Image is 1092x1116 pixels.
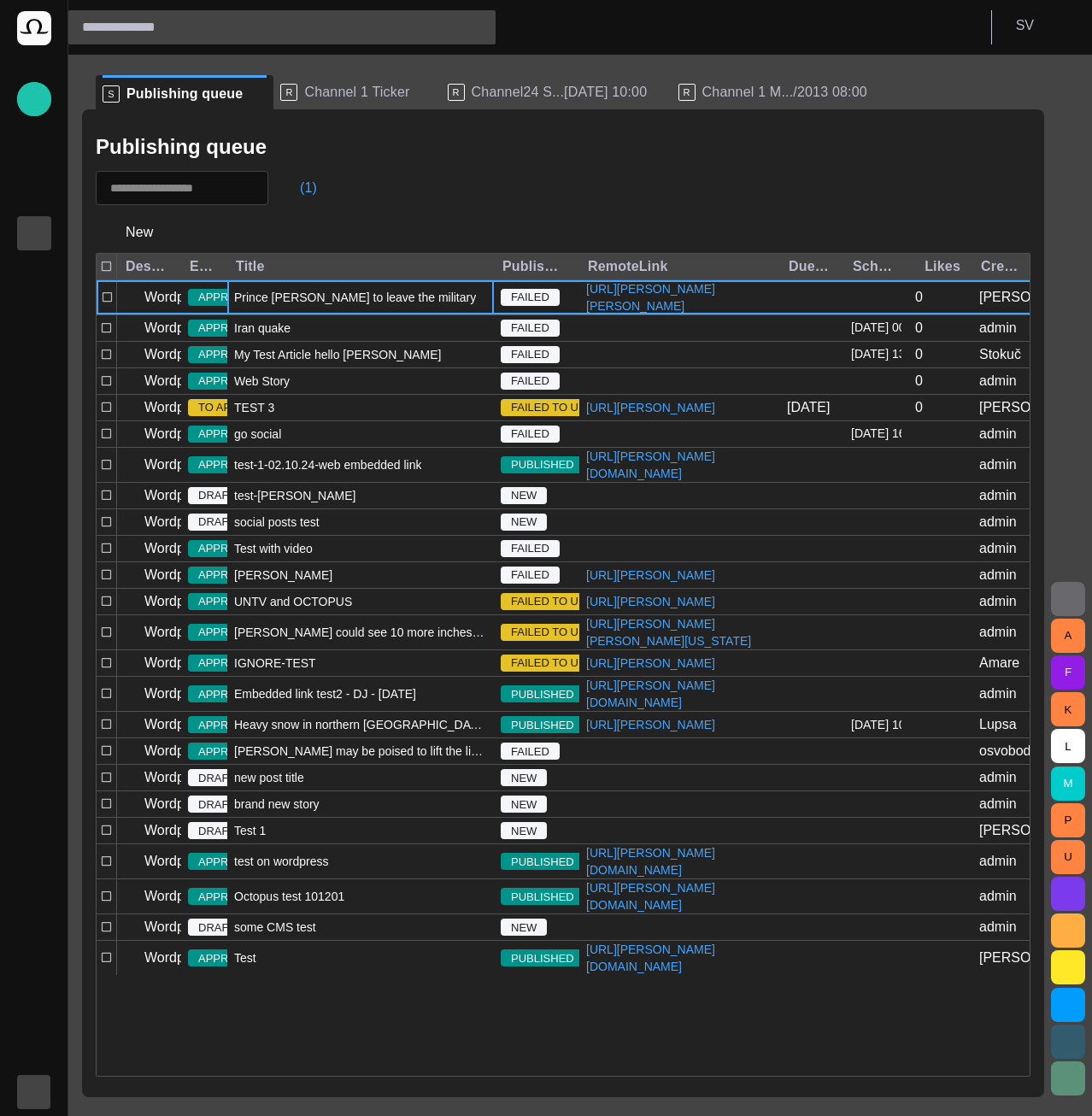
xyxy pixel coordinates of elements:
[851,342,901,367] div: 20/08 13:52
[144,886,265,907] p: Wordpress Reunion
[234,514,320,531] span: social posts test
[188,919,245,937] span: DRAFT
[579,716,722,733] a: [URL][PERSON_NAME]
[579,941,780,975] a: [URL][PERSON_NAME][DOMAIN_NAME]
[24,189,44,209] span: Story folders
[501,540,560,557] span: FAILED
[979,623,1017,642] div: admin
[579,655,722,672] a: [URL][PERSON_NAME]
[501,593,648,610] span: FAILED TO UN-PUBLISH
[1051,840,1085,874] button: U
[915,319,923,338] div: 0
[234,822,266,839] span: Test 1
[501,320,560,337] span: FAILED
[96,75,273,109] div: SPublishing queue
[501,770,547,787] span: NEW
[501,456,584,473] span: PUBLISHED
[579,844,780,878] a: [URL][PERSON_NAME][DOMAIN_NAME]
[501,823,547,840] span: NEW
[144,455,265,475] p: Wordpress Reunion
[979,684,1017,703] div: admin
[24,360,44,380] span: Media-test with filter
[24,223,44,240] p: Publishing queue
[979,654,1019,673] div: Amare
[1051,729,1085,763] button: L
[787,398,830,417] div: 03/03/2016
[234,373,290,390] span: Web Story
[234,540,313,557] span: Test with video
[188,320,270,337] span: APPROVED
[979,398,1030,417] div: Carole
[17,558,51,592] div: AI Assistant
[24,428,44,445] p: My OctopusX
[234,320,291,337] span: Iran quake
[234,949,256,966] span: Test
[915,372,923,391] div: 0
[144,851,265,872] p: Wordpress Reunion
[579,879,780,913] a: [URL][PERSON_NAME][DOMAIN_NAME]
[144,767,265,788] p: Wordpress Reunion
[144,538,265,559] p: Wordpress Reunion
[24,257,44,278] span: Publishing queue KKK
[234,743,487,760] span: Mueller may be poised to lift the lid of his investigation
[24,565,44,585] span: AI Assistant
[188,456,270,473] span: APPROVED
[144,622,265,643] p: Wordpress Reunion
[144,714,265,735] p: Wordpress Reunion
[24,462,44,483] span: Social Media
[981,258,1023,275] div: Created by
[24,462,44,479] p: Social Media
[24,189,44,206] p: Story folders
[979,372,1017,391] div: admin
[96,135,267,159] h2: Publishing queue
[851,712,901,737] div: 16/05/2018 10:44
[17,148,51,626] ul: main menu
[979,486,1017,505] div: admin
[24,155,44,172] p: Rundowns
[24,394,44,411] p: [PERSON_NAME]'s media (playout)
[472,84,648,101] span: Channel24 S...[DATE] 10:00
[234,456,421,473] span: test-1-02.10.24-web embedded link
[234,655,316,672] span: IGNORE-TEST
[979,918,1017,937] div: admin
[1002,10,1082,41] button: SV
[702,84,867,101] span: Channel 1 M.../2013 08:00
[501,346,560,363] span: FAILED
[188,289,270,306] span: APPROVED
[501,686,584,703] span: PUBLISHED
[188,567,270,584] span: APPROVED
[979,715,1017,734] div: Lupsa
[234,487,355,504] span: test-adam
[501,399,648,416] span: FAILED TO UN-PUBLISH
[234,624,487,641] span: Houston could see 10 more inches of rain tonight as Harvey p
[915,345,923,364] div: 0
[144,794,265,814] p: Wordpress Reunion
[17,11,51,45] img: Octopus News Room
[188,624,270,641] span: APPROVED
[501,950,584,967] span: PUBLISHED
[96,217,184,248] button: New
[501,655,648,672] span: FAILED TO UN-PUBLISH
[979,345,1021,364] div: Stokuč
[188,854,270,871] span: APPROVED
[579,399,722,416] a: [URL][PERSON_NAME]
[24,531,44,551] span: [URL][DOMAIN_NAME]
[501,717,584,734] span: PUBLISHED
[979,288,1030,307] div: Janko
[579,615,780,649] a: [URL][PERSON_NAME][PERSON_NAME][US_STATE]
[979,821,1030,840] div: F. Krizek
[24,599,44,616] p: Octopus
[588,258,668,275] div: RemoteLink
[17,592,51,626] div: Octopus
[144,565,265,585] p: Wordpress Reunion
[979,455,1017,474] div: admin
[234,919,316,936] span: some CMS test
[24,428,44,449] span: My OctopusX
[234,853,329,870] span: test on wordpress
[234,716,487,733] span: Heavy snow in northern Japan
[1016,15,1034,36] p: S V
[188,717,270,734] span: APPROVED
[851,421,901,447] div: 05/09 16:00
[234,567,332,584] span: Iveta Bartošová
[234,769,304,786] span: new post title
